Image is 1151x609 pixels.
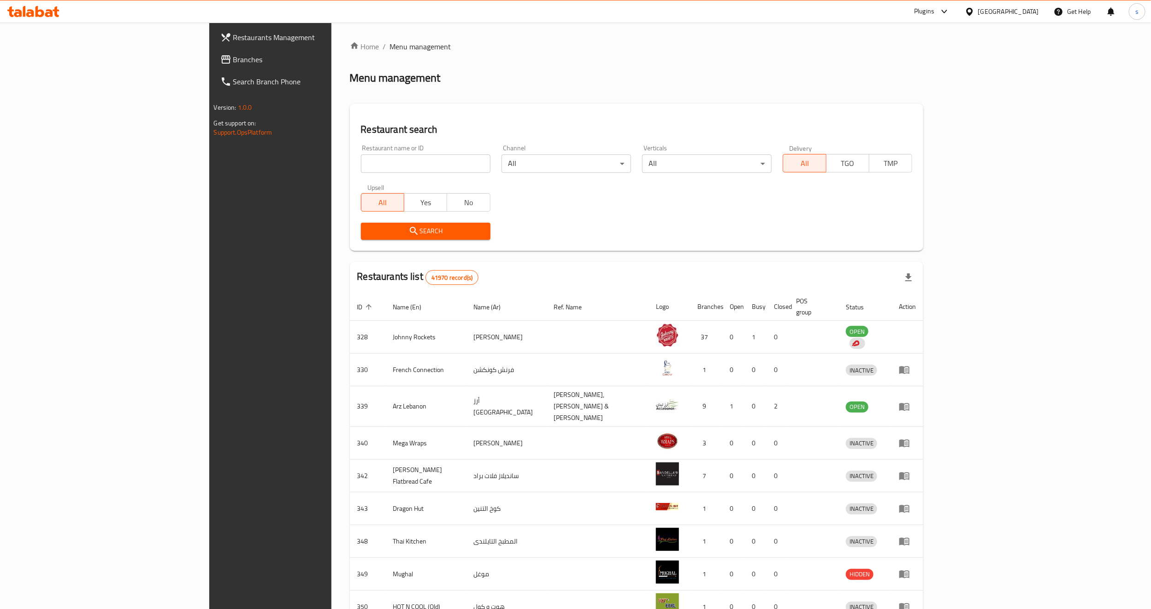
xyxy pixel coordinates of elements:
div: Export file [897,266,920,289]
a: Restaurants Management [213,26,401,48]
span: Branches [233,54,394,65]
th: Branches [690,293,722,321]
span: All [365,196,401,209]
th: Open [722,293,744,321]
span: HIDDEN [846,569,874,579]
img: Mughal [656,561,679,584]
td: 7 [690,460,722,492]
td: 0 [722,354,744,386]
span: Get support on: [214,117,256,129]
div: INACTIVE [846,438,877,449]
td: 1 [690,354,722,386]
td: 0 [744,427,767,460]
td: 0 [767,460,789,492]
a: Branches [213,48,401,71]
span: Restaurants Management [233,32,394,43]
td: 1 [722,386,744,427]
td: أرز [GEOGRAPHIC_DATA] [466,386,546,427]
div: Menu [899,503,916,514]
h2: Restaurant search [361,123,913,136]
td: Thai Kitchen [386,525,466,558]
span: TMP [873,157,909,170]
span: Version: [214,101,236,113]
span: No [451,196,486,209]
input: Search for restaurant name or ID.. [361,154,490,173]
img: French Connection [656,356,679,379]
span: OPEN [846,326,868,337]
td: 0 [767,427,789,460]
td: كوخ التنين [466,492,546,525]
span: Search Branch Phone [233,76,394,87]
span: Name (Ar) [473,302,513,313]
div: OPEN [846,402,868,413]
td: [PERSON_NAME] [466,427,546,460]
img: Dragon Hut [656,495,679,518]
td: موغل [466,558,546,591]
h2: Restaurants list [357,270,479,285]
button: Search [361,223,490,240]
td: المطبخ التايلندى [466,525,546,558]
td: 1 [744,321,767,354]
div: Menu [899,401,916,412]
button: All [361,193,404,212]
span: Search [368,225,483,237]
td: Dragon Hut [386,492,466,525]
td: 0 [744,354,767,386]
td: 0 [767,525,789,558]
th: Action [891,293,923,321]
div: Menu [899,470,916,481]
td: [PERSON_NAME] Flatbread Cafe [386,460,466,492]
img: Thai Kitchen [656,528,679,551]
label: Upsell [367,184,384,190]
span: All [787,157,822,170]
div: [GEOGRAPHIC_DATA] [978,6,1039,17]
td: French Connection [386,354,466,386]
td: Mughal [386,558,466,591]
td: 0 [744,460,767,492]
span: Menu management [390,41,451,52]
img: Mega Wraps [656,430,679,453]
td: 0 [767,492,789,525]
div: INACTIVE [846,471,877,482]
td: 37 [690,321,722,354]
td: 0 [722,460,744,492]
td: [PERSON_NAME],[PERSON_NAME] & [PERSON_NAME] [546,386,649,427]
div: HIDDEN [846,569,874,580]
button: All [783,154,826,172]
td: Mega Wraps [386,427,466,460]
td: 1 [690,525,722,558]
span: INACTIVE [846,471,877,481]
td: Johnny Rockets [386,321,466,354]
img: Arz Lebanon [656,393,679,416]
button: TGO [826,154,869,172]
span: POS group [796,296,827,318]
div: Indicates that the vendor menu management has been moved to DH Catalog service [850,338,865,349]
td: 0 [722,321,744,354]
img: Johnny Rockets [656,324,679,347]
td: 0 [767,354,789,386]
td: 0 [767,321,789,354]
a: Search Branch Phone [213,71,401,93]
div: Menu [899,568,916,579]
div: Plugins [914,6,934,17]
span: Status [846,302,876,313]
td: 1 [690,492,722,525]
td: 0 [744,525,767,558]
span: OPEN [846,402,868,412]
td: سانديلاز فلات براد [466,460,546,492]
td: Arz Lebanon [386,386,466,427]
td: 0 [744,492,767,525]
div: All [642,154,772,173]
span: Yes [408,196,443,209]
label: Delivery [789,145,812,151]
span: Ref. Name [554,302,594,313]
span: INACTIVE [846,503,877,514]
td: [PERSON_NAME] [466,321,546,354]
span: ID [357,302,375,313]
div: Menu [899,536,916,547]
div: INACTIVE [846,536,877,547]
img: delivery hero logo [851,339,860,348]
span: TGO [830,157,866,170]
